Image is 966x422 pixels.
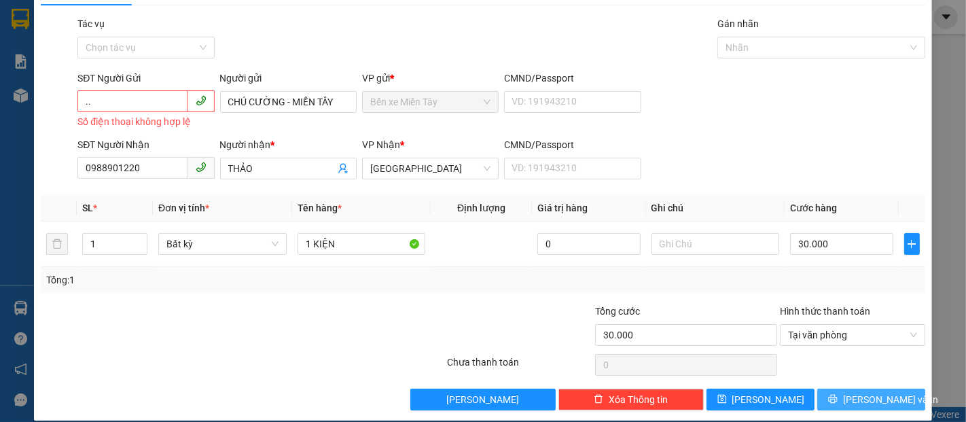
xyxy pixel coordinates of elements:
span: Bến xe Miền Tây [370,92,490,112]
label: Gán nhãn [717,18,759,29]
span: TP.HCM -SÓC TRĂNG [86,43,181,53]
div: Số điện thoại không hợp lệ [77,114,214,130]
span: Xóa Thông tin [609,392,668,407]
div: Tổng: 1 [46,272,374,287]
th: Ghi chú [646,195,785,222]
button: plus [904,233,920,255]
span: phone [196,162,207,173]
span: Tên hàng [298,203,342,213]
button: printer[PERSON_NAME] và In [817,389,925,410]
span: Gửi: [6,94,113,144]
span: Bất kỳ [166,234,279,254]
div: Người nhận [220,137,357,152]
span: save [717,394,727,405]
button: [PERSON_NAME] [410,389,556,410]
span: [PERSON_NAME] và In [843,392,938,407]
span: Tổng cước [595,306,640,317]
span: phone [196,95,207,106]
strong: PHIẾU GỬI HÀNG [84,56,194,71]
span: delete [594,394,603,405]
span: [PERSON_NAME] [447,392,520,407]
div: VP gửi [362,71,499,86]
label: Tác vụ [77,18,105,29]
input: Ghi Chú [651,233,780,255]
div: Chưa thanh toán [446,355,594,379]
span: Định lượng [457,203,505,213]
button: delete [46,233,68,255]
span: user-add [338,163,348,174]
div: SĐT Người Nhận [77,137,214,152]
span: Bến xe Miền Tây [6,94,113,144]
div: Người gửi [220,71,357,86]
button: deleteXóa Thông tin [558,389,704,410]
strong: XE KHÁCH MỸ DUYÊN [92,7,185,37]
span: Giá trị hàng [537,203,588,213]
div: CMND/Passport [504,71,641,86]
span: [PERSON_NAME] [732,392,805,407]
input: VD: Bàn, Ghế [298,233,426,255]
span: Cước hàng [790,203,837,213]
span: SL [82,203,93,213]
label: Hình thức thanh toán [780,306,870,317]
input: 0 [537,233,640,255]
span: plus [905,239,920,249]
span: printer [828,394,838,405]
div: CMND/Passport [504,137,641,152]
span: Tại văn phòng [788,325,917,345]
span: Đơn vị tính [158,203,209,213]
div: SĐT Người Gửi [77,71,214,86]
span: Đại Ngãi [370,158,490,179]
span: VP Nhận [362,139,400,150]
button: save[PERSON_NAME] [706,389,815,410]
